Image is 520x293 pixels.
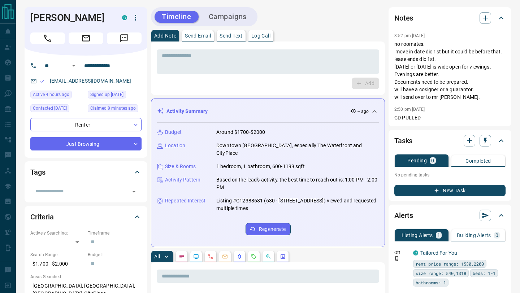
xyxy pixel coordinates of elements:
button: Open [69,61,78,70]
svg: Push Notification Only [394,256,399,261]
div: Mon Oct 13 2025 [30,104,84,114]
p: Activity Pattern [165,176,200,184]
p: Around $1700-$2000 [216,128,265,136]
p: 1 [437,233,440,238]
a: Tailored For You [420,250,457,256]
h1: [PERSON_NAME] [30,12,111,23]
h2: Criteria [30,211,54,223]
p: Size & Rooms [165,163,196,170]
p: Downtown [GEOGRAPHIC_DATA], especially The Waterfront and CityPlace [216,142,379,157]
p: Listing #C12388681 (630 - [STREET_ADDRESS]) viewed and requested multiple times [216,197,379,212]
p: All [154,254,160,259]
button: Regenerate [246,223,291,235]
div: Criteria [30,208,142,226]
svg: Email Valid [40,79,45,84]
span: Call [30,32,65,44]
p: 0 [495,233,498,238]
p: Off [394,249,409,256]
svg: Requests [251,254,257,259]
svg: Calls [208,254,213,259]
span: beds: 1-1 [473,270,495,277]
p: Budget [165,128,182,136]
p: No pending tasks [394,170,506,180]
div: condos.ca [413,250,418,255]
div: Tue Oct 14 2025 [88,104,142,114]
h2: Notes [394,12,413,24]
div: Renter [30,118,142,131]
svg: Notes [179,254,185,259]
p: Location [165,142,185,149]
svg: Emails [222,254,228,259]
svg: Agent Actions [280,254,286,259]
svg: Listing Alerts [237,254,242,259]
button: Timeline [155,11,199,23]
p: 3:52 pm [DATE] [394,33,425,38]
p: 0 [431,158,434,163]
a: [EMAIL_ADDRESS][DOMAIN_NAME] [50,78,131,84]
p: Areas Searched: [30,274,142,280]
p: 2:50 pm [DATE] [394,107,425,112]
div: Just Browsing [30,137,142,150]
h2: Tags [30,166,45,178]
p: Send Email [185,33,211,38]
span: Claimed 8 minutes ago [90,105,136,112]
p: Completed [465,158,491,163]
div: Activity Summary-- ago [157,105,379,118]
div: Tags [30,163,142,181]
div: Mon Oct 13 2025 [88,91,142,101]
span: bathrooms: 1 [416,279,446,286]
h2: Tasks [394,135,412,146]
button: New Task [394,185,506,196]
div: Tue Oct 14 2025 [30,91,84,101]
h2: Alerts [394,210,413,221]
p: no roomates. move in date dic 1st but it could be before that. lease ends dic 1st. [DATE] or [DAT... [394,40,506,101]
p: Building Alerts [457,233,491,238]
span: size range: 540,1318 [416,270,466,277]
p: Log Call [251,33,270,38]
p: CD PULLED [394,114,506,122]
span: Message [107,32,142,44]
div: Tasks [394,132,506,149]
p: Timeframe: [88,230,142,236]
p: Listing Alerts [402,233,433,238]
span: Signed up [DATE] [90,91,123,98]
p: Add Note [154,33,176,38]
span: Email [69,32,103,44]
p: 1 bedroom, 1 bathroom, 600-1199 sqft [216,163,305,170]
button: Open [129,187,139,197]
p: Search Range: [30,252,84,258]
p: Pending [407,158,427,163]
div: Alerts [394,207,506,224]
span: Active 4 hours ago [33,91,69,98]
div: condos.ca [122,15,127,20]
span: Contacted [DATE] [33,105,67,112]
p: -- ago [357,108,369,115]
p: Send Text [220,33,243,38]
p: Based on the lead's activity, the best time to reach out is: 1:00 PM - 2:00 PM [216,176,379,191]
p: Activity Summary [166,108,208,115]
span: rent price range: 1530,2200 [416,260,484,267]
p: Budget: [88,252,142,258]
button: Campaigns [201,11,254,23]
p: Repeated Interest [165,197,205,205]
svg: Opportunities [265,254,271,259]
p: $1,700 - $2,000 [30,258,84,270]
div: Notes [394,9,506,27]
p: Actively Searching: [30,230,84,236]
svg: Lead Browsing Activity [193,254,199,259]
